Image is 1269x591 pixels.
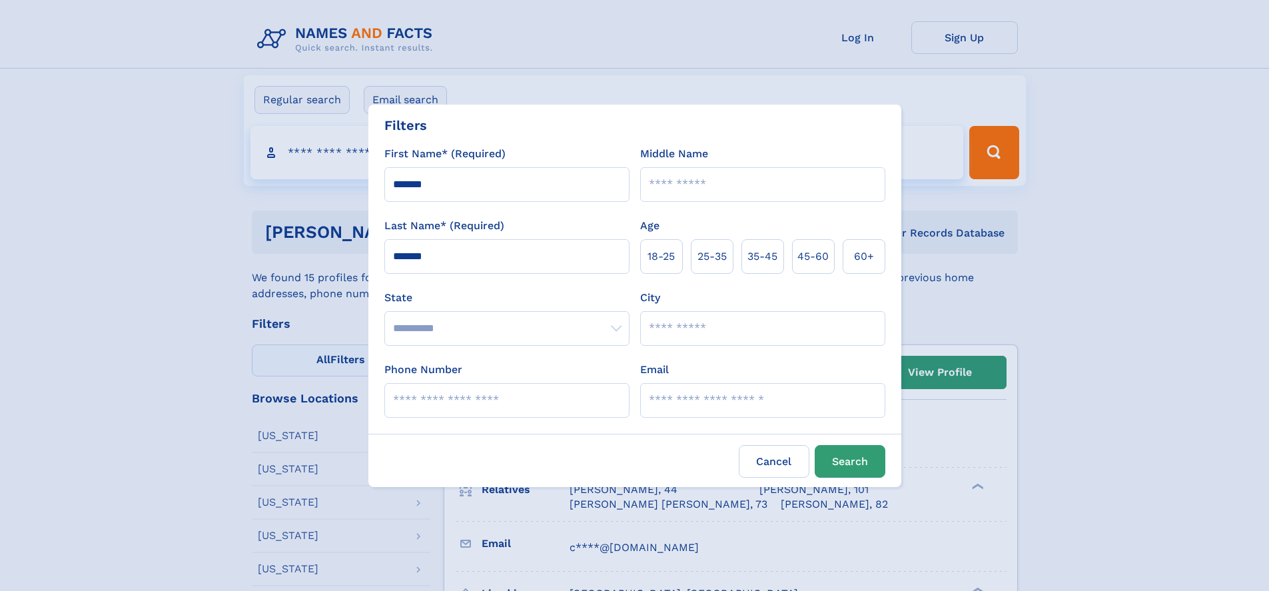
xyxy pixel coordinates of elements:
[797,249,829,265] span: 45‑60
[640,218,659,234] label: Age
[640,146,708,162] label: Middle Name
[384,218,504,234] label: Last Name* (Required)
[384,362,462,378] label: Phone Number
[697,249,727,265] span: 25‑35
[815,445,885,478] button: Search
[647,249,675,265] span: 18‑25
[384,146,506,162] label: First Name* (Required)
[384,115,427,135] div: Filters
[747,249,777,265] span: 35‑45
[854,249,874,265] span: 60+
[739,445,809,478] label: Cancel
[640,290,660,306] label: City
[384,290,630,306] label: State
[640,362,669,378] label: Email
